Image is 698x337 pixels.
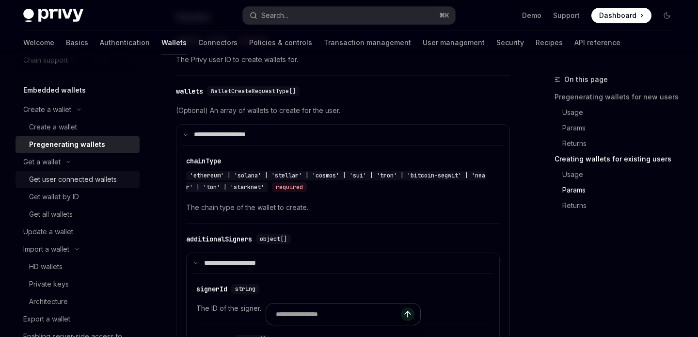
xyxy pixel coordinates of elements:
a: HD wallets [16,258,140,275]
button: Send message [401,307,414,321]
img: dark logo [23,9,83,22]
div: required [272,182,307,192]
a: Returns [562,198,682,213]
button: Toggle dark mode [659,8,675,23]
a: Creating wallets for existing users [555,151,682,167]
a: Get wallet by ID [16,188,140,206]
a: User management [423,31,485,54]
div: Get a wallet [23,156,61,168]
h5: Embedded wallets [23,84,86,96]
div: additionalSigners [186,234,252,244]
div: wallets [176,86,203,96]
div: Create a wallet [23,104,71,115]
div: Private keys [29,278,69,290]
a: Wallets [161,31,187,54]
span: ⌘ K [439,12,449,19]
a: Params [562,182,682,198]
a: Get all wallets [16,206,140,223]
div: HD wallets [29,261,63,273]
div: Update a wallet [23,226,73,238]
button: Search...⌘K [243,7,455,24]
a: Dashboard [591,8,651,23]
a: Authentication [100,31,150,54]
span: (Optional) An array of wallets to create for the user. [176,105,510,116]
span: 'ethereum' | 'solana' | 'stellar' | 'cosmos' | 'sui' | 'tron' | 'bitcoin-segwit' | 'near' | 'ton'... [186,172,485,191]
div: Get wallet by ID [29,191,79,203]
span: string [235,285,255,293]
a: Update a wallet [16,223,140,241]
div: chainType [186,156,221,166]
div: signerId [196,284,227,294]
a: Support [553,11,580,20]
a: Architecture [16,293,140,310]
a: Transaction management [324,31,411,54]
a: API reference [574,31,620,54]
a: Get user connected wallets [16,171,140,188]
span: On this page [564,74,608,85]
div: Import a wallet [23,243,69,255]
a: Usage [562,167,682,182]
a: Demo [522,11,541,20]
a: Returns [562,136,682,151]
div: Export a wallet [23,313,70,325]
span: Dashboard [599,11,636,20]
span: WalletCreateRequestType[] [211,87,296,95]
a: Policies & controls [249,31,312,54]
a: Create a wallet [16,118,140,136]
div: Pregenerating wallets [29,139,105,150]
div: Get user connected wallets [29,174,117,185]
span: The chain type of the wallet to create. [186,202,500,213]
a: Private keys [16,275,140,293]
a: Welcome [23,31,54,54]
div: Create a wallet [29,121,77,133]
a: Basics [66,31,88,54]
a: Security [496,31,524,54]
div: Search... [261,10,288,21]
div: Architecture [29,296,68,307]
a: Usage [562,105,682,120]
a: Pregenerating wallets [16,136,140,153]
a: Recipes [536,31,563,54]
a: Export a wallet [16,310,140,328]
div: Get all wallets [29,209,73,220]
a: Connectors [198,31,238,54]
span: The Privy user ID to create wallets for. [176,54,510,65]
a: Params [562,120,682,136]
a: Pregenerating wallets for new users [555,89,682,105]
span: object[] [260,235,287,243]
